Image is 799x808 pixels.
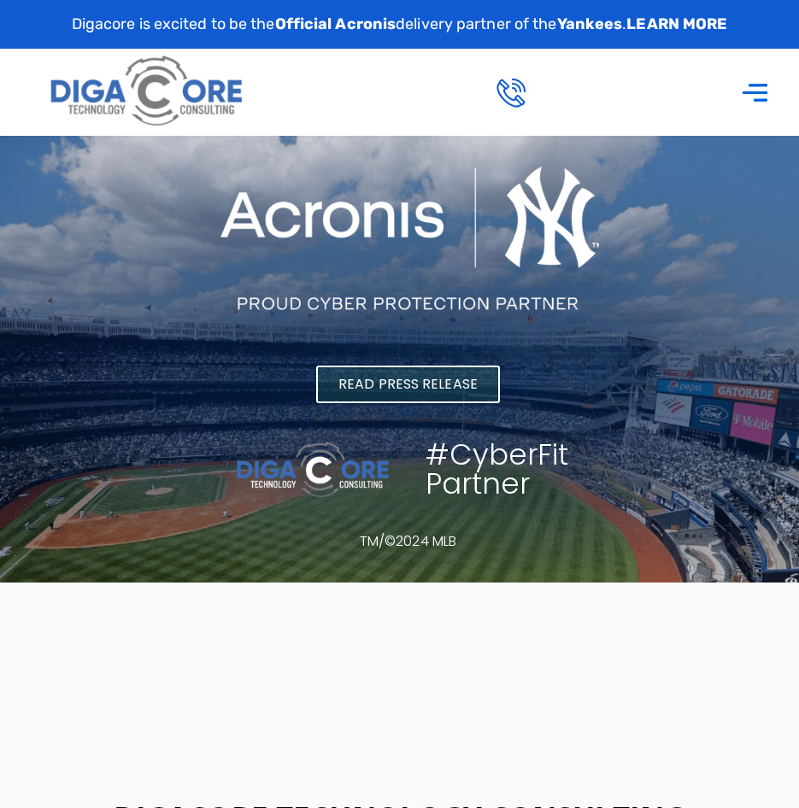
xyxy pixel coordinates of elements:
[45,49,250,135] img: Digacore logo 1
[275,15,397,33] strong: Official Acronis
[426,440,583,498] h1: #CyberFit Partner
[234,437,391,501] img: 2 - Digacore
[626,15,727,33] a: LEARN MORE
[732,68,778,115] div: Menu Toggle
[557,15,623,33] strong: Yankees
[217,535,600,548] p: TM/©2024 MLB
[217,161,600,314] img: Acronis NYY horizontal 1line inverted 2 - Digacore
[316,366,500,403] a: Read Press Release
[338,378,478,391] span: Read Press Release
[72,13,728,36] p: Digacore is excited to be the delivery partner of the .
